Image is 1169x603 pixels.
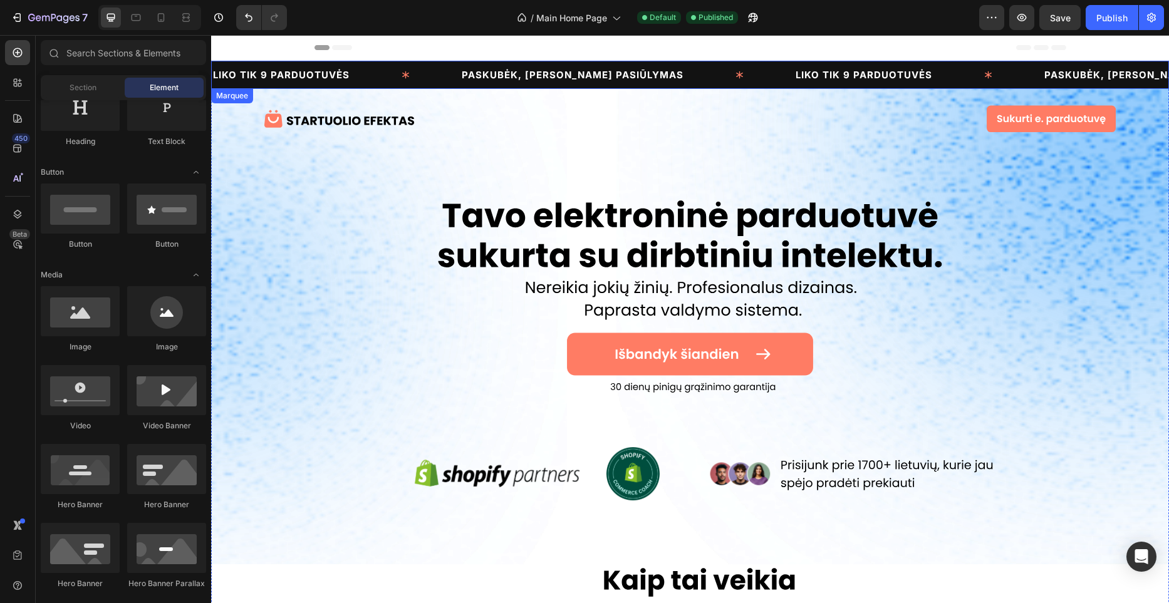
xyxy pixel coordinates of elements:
div: Publish [1096,11,1128,24]
span: Button [41,167,64,178]
div: Hero Banner Parallax [127,578,206,589]
div: Open Intercom Messenger [1126,542,1156,572]
span: Toggle open [186,265,206,285]
span: / [531,11,534,24]
button: Save [1039,5,1081,30]
span: Default [650,12,676,23]
div: Button [127,239,206,250]
div: Hero Banner [41,499,120,510]
div: Marquee [3,55,39,66]
div: Text Block [127,136,206,147]
p: 7 [82,10,88,25]
div: Hero Banner [127,499,206,510]
span: Element [150,82,179,93]
div: Image [127,341,206,353]
div: Undo/Redo [236,5,287,30]
div: Button [41,239,120,250]
div: Video Banner [127,420,206,431]
button: 7 [5,5,93,30]
span: Section [70,82,96,93]
span: Media [41,269,63,281]
div: Image [41,341,120,353]
span: Published [699,12,733,23]
div: Beta [9,229,30,239]
div: Video [41,420,120,431]
input: Search Sections & Elements [41,40,206,65]
span: PASKUBĖK, [PERSON_NAME] PASIŪLYMAS [833,34,1055,46]
span: Save [1050,13,1071,23]
div: Hero Banner [41,578,120,589]
span: Main Home Page [536,11,607,24]
div: Heading [41,136,120,147]
iframe: Design area [211,35,1169,603]
span: Toggle open [186,162,206,182]
button: Publish [1086,5,1138,30]
div: 450 [12,133,30,143]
